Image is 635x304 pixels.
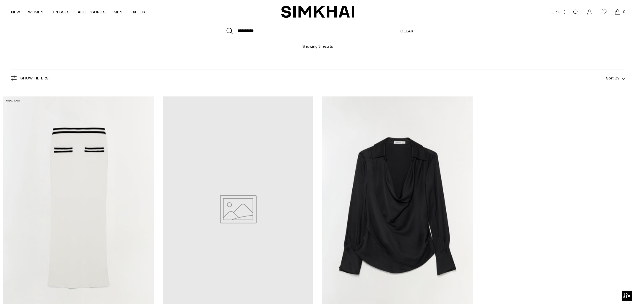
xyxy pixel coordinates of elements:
[20,76,49,80] span: Show Filters
[302,39,333,49] h1: Showing 3 results
[611,5,624,19] a: Open cart modal
[281,5,354,18] a: SIMKHAI
[621,9,627,15] span: 0
[222,23,238,39] button: Search
[569,5,582,19] a: Open search modal
[400,23,413,39] a: Clear
[606,74,625,82] button: Sort By
[606,76,619,80] span: Sort By
[583,5,596,19] a: Go to the account page
[114,5,122,19] a: MEN
[130,5,148,19] a: EXPLORE
[51,5,70,19] a: DRESSES
[28,5,43,19] a: WOMEN
[10,73,49,83] button: Show Filters
[11,5,20,19] a: NEW
[78,5,106,19] a: ACCESSORIES
[597,5,610,19] a: Wishlist
[549,5,567,19] button: EUR €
